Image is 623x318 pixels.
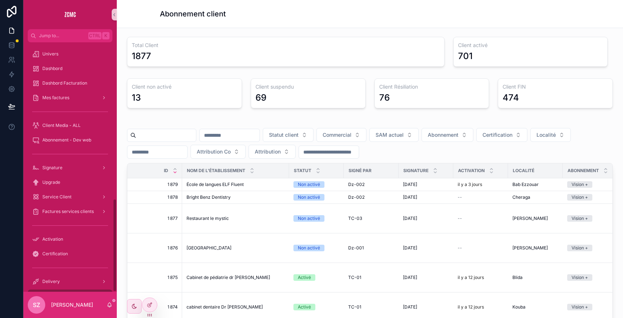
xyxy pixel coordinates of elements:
span: Signé par [349,168,372,174]
span: Commercial [323,131,351,139]
span: Restaurant le mystic [186,216,229,221]
div: 1877 [132,50,151,62]
a: [DATE] [403,245,449,251]
div: Non activé [298,181,320,188]
a: TC-01 [348,275,394,280]
span: Certification [42,251,68,257]
span: Dz-002 [348,194,365,200]
a: Client Media - ALL [28,119,112,132]
a: Bab Ezzouar [512,182,558,187]
p: il y a 12 jours [458,304,484,310]
a: Blida [512,275,558,280]
button: Select Button [316,128,366,142]
a: 1 875 [136,275,178,280]
div: scrollable content [23,42,117,292]
h3: Client suspendu [255,83,361,90]
span: Activation [42,236,63,242]
span: Signature [403,168,428,174]
a: Service Client [28,190,112,203]
p: il y a 12 jours [458,275,484,280]
span: Attribution [255,148,281,155]
div: Vision + [572,215,588,222]
a: il y a 12 jours [458,275,504,280]
span: Client Media - ALL [42,123,81,128]
a: Upgrade [28,176,112,189]
span: -- [458,245,462,251]
span: Cheraga [512,194,530,200]
span: [DATE] [403,182,417,187]
div: Vision + [572,274,588,281]
a: Bright Benz Dentistry [186,194,285,200]
span: Abonnement - Dev web [42,137,91,143]
span: [DATE] [403,194,417,200]
span: K [103,33,109,39]
a: Activation [28,233,112,246]
a: [DATE] [403,194,449,200]
button: Select Button [191,145,246,159]
span: Upgrade [42,179,60,185]
span: Statut [294,168,311,174]
span: TC-03 [348,216,362,221]
button: Select Button [476,128,527,142]
span: Univers [42,51,58,57]
div: 13 [132,92,141,104]
span: Localité [537,131,556,139]
a: -- [458,194,504,200]
a: Dashbord Facturation [28,77,112,90]
span: Dz-002 [348,182,365,187]
a: Non activé [293,245,339,251]
span: TC-01 [348,304,361,310]
span: Attribution Co [197,148,231,155]
a: Delivery [28,275,112,288]
a: il y a 12 jours [458,304,504,310]
a: Abonnement - Dev web [28,133,112,147]
span: [PERSON_NAME] [512,245,548,251]
span: Dashbord Facturation [42,80,87,86]
a: Vision + [567,215,613,222]
span: 1 877 [136,216,178,221]
span: École de langues ELF Fluent [186,182,244,187]
span: Ctrl [88,32,101,39]
a: [PERSON_NAME] [512,245,558,251]
a: Dz-002 [348,182,394,187]
div: 69 [255,92,266,104]
div: 76 [379,92,390,104]
span: [GEOGRAPHIC_DATA] [186,245,231,251]
button: Select Button [249,145,296,159]
a: Vision + [567,274,613,281]
a: 1 879 [136,182,178,187]
a: École de langues ELF Fluent [186,182,285,187]
a: Activé [293,304,339,310]
span: Abonnement [428,131,458,139]
a: Non activé [293,194,339,201]
a: Non activé [293,181,339,188]
span: -- [458,194,462,200]
div: Non activé [298,245,320,251]
p: il y a 3 jours [458,182,482,187]
span: Localité [513,168,534,174]
h3: Total Client [132,42,440,49]
a: Vision + [567,304,613,310]
div: Activé [298,274,311,281]
span: [DATE] [403,216,417,221]
span: Delivery [42,279,60,284]
span: Signature [42,165,62,171]
span: cabinet dentaire Dr [PERSON_NAME] [186,304,263,310]
span: Jump to... [39,33,85,39]
span: Bright Benz Dentistry [186,194,231,200]
button: Select Button [422,128,473,142]
a: 1 878 [136,194,178,200]
a: Mes factures [28,91,112,104]
a: TC-01 [348,304,394,310]
a: Restaurant le mystic [186,216,285,221]
span: [PERSON_NAME] [512,216,548,221]
a: -- [458,216,504,221]
div: Vision + [572,245,588,251]
a: Dz-002 [348,194,394,200]
span: Bab Ezzouar [512,182,539,187]
a: -- [458,245,504,251]
h3: Client non activé [132,83,237,90]
div: Activé [298,304,311,310]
